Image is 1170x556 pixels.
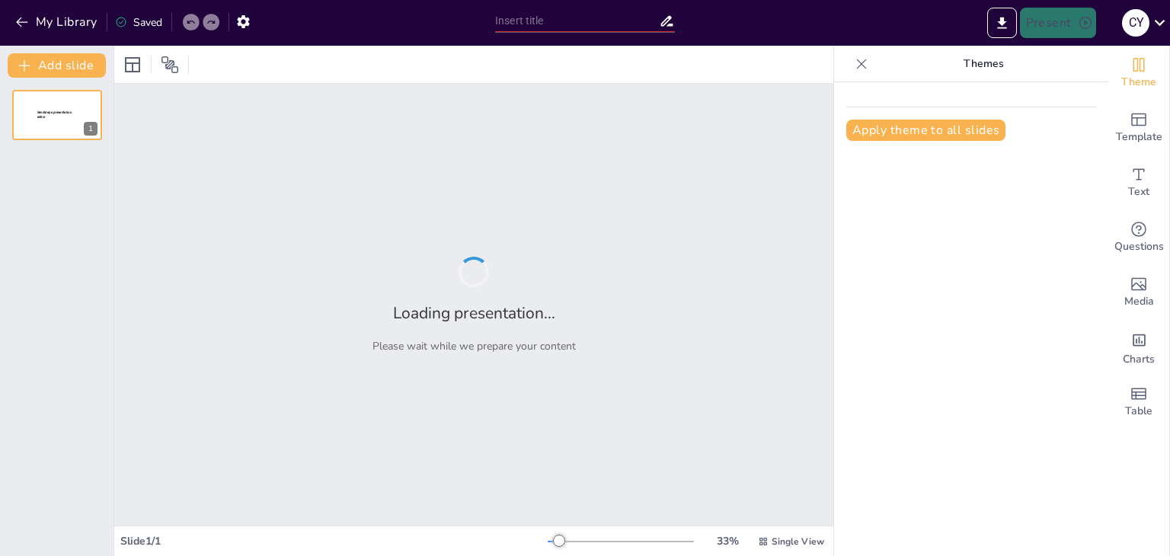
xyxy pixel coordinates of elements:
div: Add a table [1108,375,1169,430]
div: Saved [115,15,162,30]
p: Please wait while we prepare your content [372,339,576,353]
span: Sendsteps presentation editor [37,110,72,119]
span: Questions [1114,238,1164,255]
button: Export to PowerPoint [987,8,1017,38]
span: Theme [1121,74,1156,91]
button: Present [1020,8,1096,38]
span: Template [1116,129,1162,145]
div: 1 [84,122,97,136]
span: Table [1125,403,1152,420]
span: Position [161,56,179,74]
div: Slide 1 / 1 [120,534,548,548]
span: Single View [772,535,824,548]
span: Media [1124,293,1154,310]
button: C Y [1122,8,1149,38]
div: Add text boxes [1108,155,1169,210]
div: 33 % [709,534,746,548]
button: Apply theme to all slides [846,120,1005,141]
div: Add charts and graphs [1108,320,1169,375]
span: Text [1128,184,1149,200]
div: C Y [1122,9,1149,37]
button: Add slide [8,53,106,78]
div: Get real-time input from your audience [1108,210,1169,265]
div: Change the overall theme [1108,46,1169,101]
div: Layout [120,53,145,77]
div: Add images, graphics, shapes or video [1108,265,1169,320]
p: Themes [874,46,1093,82]
button: My Library [11,10,104,34]
div: 1 [12,90,102,140]
div: Add ready made slides [1108,101,1169,155]
input: Insert title [495,10,659,32]
span: Charts [1123,351,1155,368]
h2: Loading presentation... [393,302,555,324]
